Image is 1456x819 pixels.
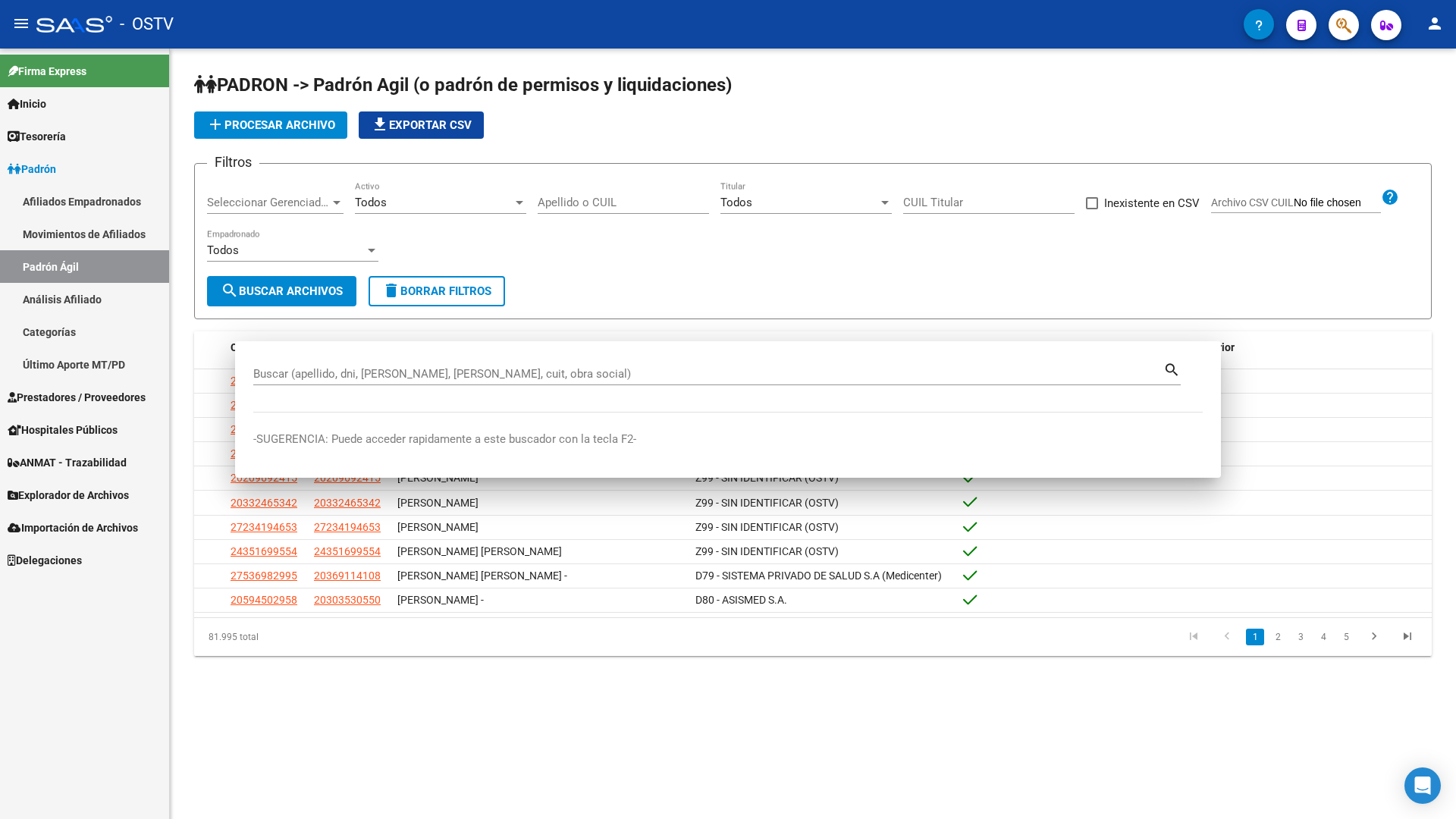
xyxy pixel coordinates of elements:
[1266,624,1289,650] li: page 2
[1211,196,1294,209] span: Archivo CSV CUIL
[314,521,381,533] span: 27234194653
[231,521,297,533] span: 27234194653
[1393,629,1422,645] a: go to last page
[221,281,239,300] mat-icon: search
[194,74,732,96] span: PADRON -> Padrón Agil (o padrón de permisos y liquidaciones)
[1289,624,1312,650] li: page 3
[231,341,253,353] span: CUIL
[1381,188,1399,206] mat-icon: help
[8,422,118,438] span: Hospitales Públicos
[314,594,381,606] span: 20303530550
[221,284,343,298] span: Buscar Archivos
[1244,624,1266,650] li: page 1
[695,521,839,533] span: Z99 - SIN IDENTIFICAR (OSTV)
[206,118,335,132] span: Procesar archivo
[397,521,479,533] span: [PERSON_NAME]
[355,196,387,209] span: Todos
[207,152,259,173] h3: Filtros
[1404,767,1441,804] div: Open Intercom Messenger
[1246,629,1264,645] a: 1
[231,472,297,484] span: 20209692415
[231,399,297,411] span: 20184333598
[1163,359,1181,378] mat-icon: search
[231,497,297,509] span: 20332465342
[720,196,752,209] span: Todos
[695,545,839,557] span: Z99 - SIN IDENTIFICAR (OSTV)
[1179,629,1208,645] a: go to first page
[224,331,308,364] datatable-header-cell: CUIL
[253,431,1203,448] p: -SUGERENCIA: Puede acceder rapidamente a este buscador con la tecla F2-
[957,331,1164,364] datatable-header-cell: Activo
[8,487,129,504] span: Explorador de Archivos
[397,545,562,557] span: [PERSON_NAME] [PERSON_NAME]
[8,552,82,569] span: Delegaciones
[207,196,330,209] span: Seleccionar Gerenciador
[1360,629,1389,645] a: go to next page
[231,570,297,582] span: 27536982995
[371,115,389,133] mat-icon: file_download
[231,594,297,606] span: 20594502958
[12,14,30,33] mat-icon: menu
[695,472,839,484] span: Z99 - SIN IDENTIFICAR (OSTV)
[314,545,381,557] span: 24351699554
[8,63,86,80] span: Firma Express
[695,594,787,606] span: D80 - ASISMED S.A.
[382,281,400,300] mat-icon: delete
[314,570,381,582] span: 20369114108
[206,115,224,133] mat-icon: add
[397,497,479,509] span: [PERSON_NAME]
[231,545,297,557] span: 24351699554
[695,497,839,509] span: Z99 - SIN IDENTIFICAR (OSTV)
[1426,14,1444,33] mat-icon: person
[397,472,479,484] span: [PERSON_NAME]
[8,389,146,406] span: Prestadores / Proveedores
[194,618,439,656] div: 81.995 total
[689,331,957,364] datatable-header-cell: Gerenciador
[391,331,689,364] datatable-header-cell: Nombre
[397,594,484,606] span: [PERSON_NAME] -
[382,284,491,298] span: Borrar Filtros
[8,128,66,145] span: Tesorería
[8,161,56,177] span: Padrón
[8,454,127,471] span: ANMAT - Trazabilidad
[231,423,297,435] span: 27410900403
[8,96,46,112] span: Inicio
[1294,196,1381,210] input: Seleccionar Archivo
[695,570,942,582] span: D79 - SISTEMA PRIVADO DE SALUD S.A (Medicenter)
[1337,629,1355,645] a: 5
[207,243,239,257] span: Todos
[1164,331,1432,364] datatable-header-cell: CUIL Anterior
[1312,624,1335,650] li: page 4
[120,8,174,41] span: - OSTV
[1269,629,1287,645] a: 2
[1104,194,1200,212] span: Inexistente en CSV
[308,331,391,364] datatable-header-cell: CUIL Titular
[314,472,381,484] span: 20209692415
[8,519,138,536] span: Importación de Archivos
[1291,629,1310,645] a: 3
[1314,629,1332,645] a: 4
[1213,629,1241,645] a: go to previous page
[314,497,381,509] span: 20332465342
[1335,624,1357,650] li: page 5
[397,570,567,582] span: [PERSON_NAME] [PERSON_NAME] -
[231,375,297,387] span: 20391093777
[371,118,472,132] span: Exportar CSV
[231,447,297,460] span: 20432392369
